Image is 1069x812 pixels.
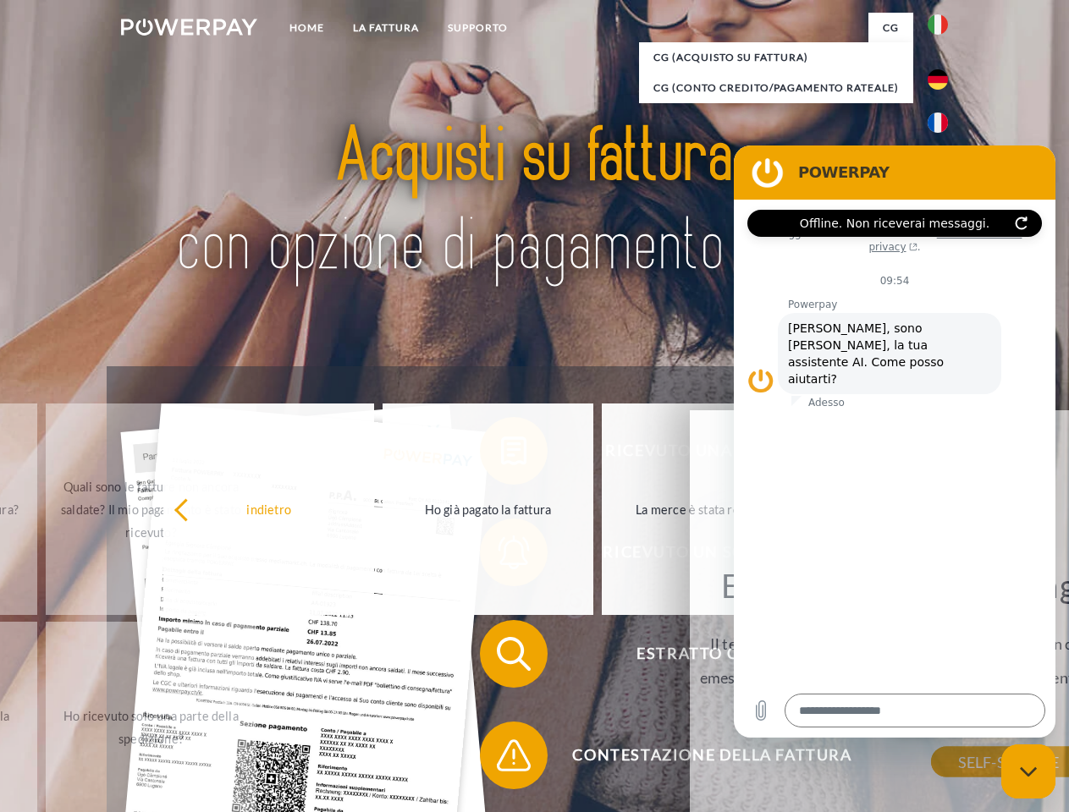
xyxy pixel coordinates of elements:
div: Quali sono le fatture non ancora saldate? Il mio pagamento è stato ricevuto? [56,475,246,543]
img: de [928,69,948,90]
img: fr [928,112,948,133]
img: logo-powerpay-white.svg [121,19,257,36]
img: title-powerpay_it.svg [162,81,907,324]
a: CG [868,13,913,43]
a: CG (Acquisto su fattura) [639,42,913,73]
div: Ho ricevuto solo una parte della spedizione? [56,705,246,750]
img: qb_warning.svg [493,734,535,776]
a: LA FATTURA [339,13,433,43]
iframe: Finestra di messaggistica [734,145,1055,738]
img: it [928,14,948,35]
button: Contestazione della fattura [480,721,920,789]
a: CG (Conto Credito/Pagamento rateale) [639,73,913,103]
button: Estratto conto [480,620,920,688]
div: Ho già pagato la fattura [393,497,583,520]
div: indietro [174,497,364,520]
img: qb_search.svg [493,633,535,675]
iframe: Pulsante per aprire la finestra di messaggistica, conversazione in corso [1001,744,1055,798]
a: Home [275,13,339,43]
a: Quali sono le fatture non ancora saldate? Il mio pagamento è stato ricevuto? [46,403,256,615]
a: Supporto [433,13,522,43]
div: La merce è stata restituita [612,497,802,520]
